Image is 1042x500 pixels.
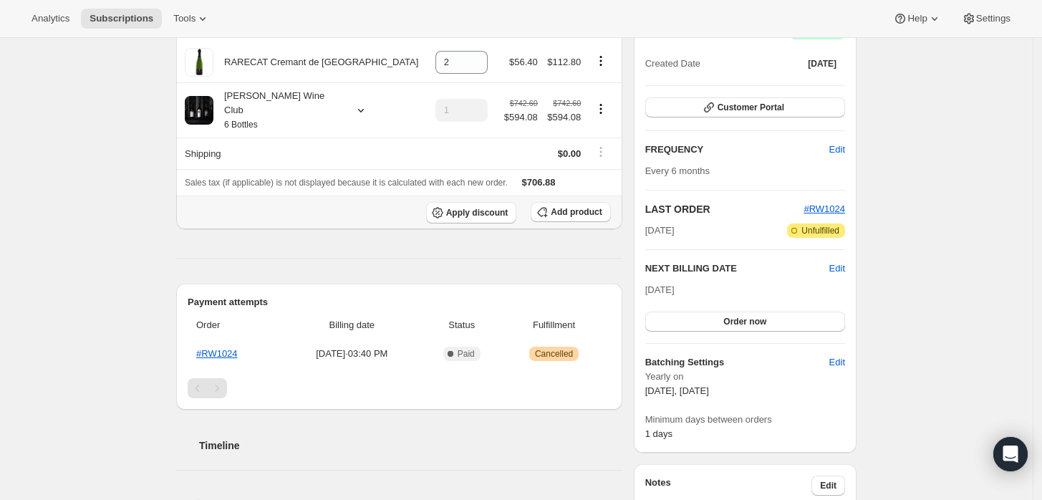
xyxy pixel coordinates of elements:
[589,101,612,117] button: Product actions
[811,476,845,496] button: Edit
[645,143,829,157] h2: FREQUENCY
[976,13,1010,24] span: Settings
[286,318,418,332] span: Billing date
[535,348,573,360] span: Cancelled
[804,202,845,216] button: #RW1024
[820,480,836,491] span: Edit
[645,385,709,396] span: [DATE], [DATE]
[458,348,475,360] span: Paid
[23,9,78,29] button: Analytics
[558,148,582,159] span: $0.00
[551,206,602,218] span: Add product
[907,13,927,24] span: Help
[821,351,854,374] button: Edit
[506,318,602,332] span: Fulfillment
[645,165,710,176] span: Every 6 months
[546,110,582,125] span: $594.08
[199,438,622,453] h2: Timeline
[645,202,804,216] h2: LAST ORDER
[446,207,508,218] span: Apply discount
[993,437,1028,471] div: Open Intercom Messenger
[553,99,581,107] small: $742.60
[829,143,845,157] span: Edit
[531,202,610,222] button: Add product
[426,318,498,332] span: Status
[645,413,845,427] span: Minimum days between orders
[165,9,218,29] button: Tools
[645,57,700,71] span: Created Date
[188,295,611,309] h2: Payment attempts
[522,177,556,188] span: $706.88
[645,370,845,384] span: Yearly on
[829,355,845,370] span: Edit
[808,58,836,69] span: [DATE]
[645,476,812,496] h3: Notes
[185,178,508,188] span: Sales tax (if applicable) is not displayed because it is calculated with each new order.
[645,261,829,276] h2: NEXT BILLING DATE
[799,54,845,74] button: [DATE]
[645,355,829,370] h6: Batching Settings
[176,138,429,169] th: Shipping
[188,309,282,341] th: Order
[81,9,162,29] button: Subscriptions
[723,316,766,327] span: Order now
[645,97,845,117] button: Customer Portal
[90,13,153,24] span: Subscriptions
[801,225,839,236] span: Unfulfilled
[504,110,538,125] span: $594.08
[589,144,612,160] button: Shipping actions
[645,284,675,295] span: [DATE]
[173,13,196,24] span: Tools
[185,96,213,125] img: product img
[188,378,611,398] nav: Pagination
[804,203,845,214] a: #RW1024
[645,428,672,439] span: 1 days
[547,57,581,67] span: $112.80
[884,9,950,29] button: Help
[213,89,342,132] div: [PERSON_NAME] Wine Club
[645,223,675,238] span: [DATE]
[426,202,517,223] button: Apply discount
[286,347,418,361] span: [DATE] · 03:40 PM
[32,13,69,24] span: Analytics
[213,55,418,69] div: RARECAT Cremant de [GEOGRAPHIC_DATA]
[185,48,213,77] img: product img
[718,102,784,113] span: Customer Portal
[829,261,845,276] button: Edit
[224,120,258,130] small: 6 Bottles
[953,9,1019,29] button: Settings
[510,99,538,107] small: $742.60
[509,57,538,67] span: $56.40
[645,312,845,332] button: Order now
[196,348,238,359] a: #RW1024
[821,138,854,161] button: Edit
[589,53,612,69] button: Product actions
